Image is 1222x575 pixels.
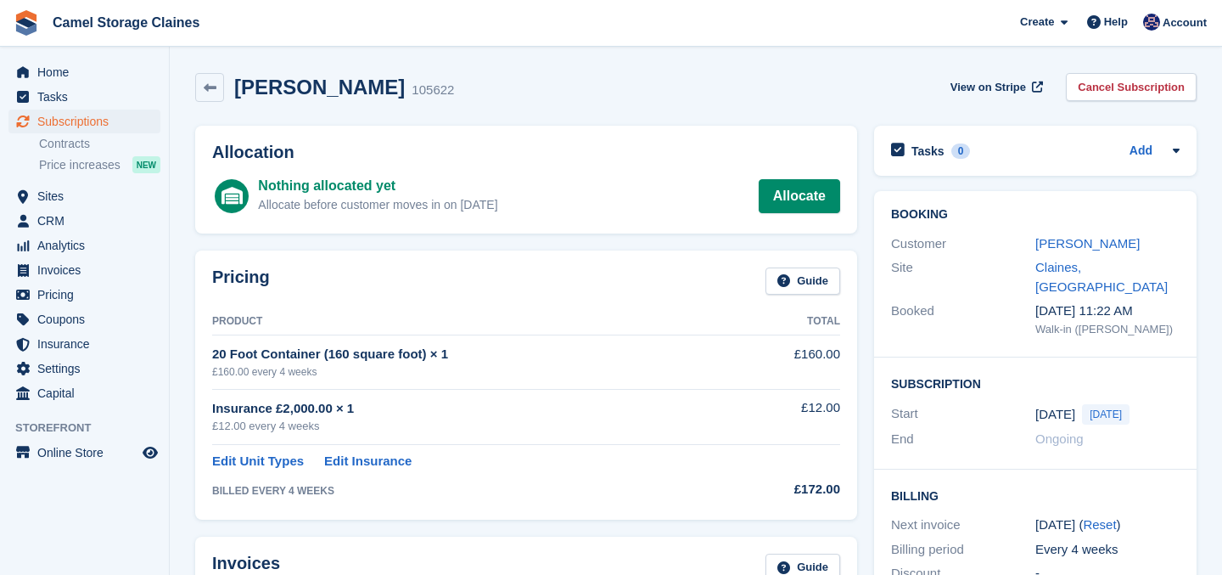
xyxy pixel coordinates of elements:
[1020,14,1054,31] span: Create
[8,332,160,356] a: menu
[37,85,139,109] span: Tasks
[8,60,160,84] a: menu
[212,364,737,380] div: £160.00 every 4 weeks
[234,76,405,99] h2: [PERSON_NAME]
[891,234,1035,254] div: Customer
[212,143,840,162] h2: Allocation
[1035,516,1180,535] div: [DATE] ( )
[324,452,412,471] a: Edit Insurance
[39,136,160,152] a: Contracts
[891,302,1035,337] div: Booked
[8,258,160,282] a: menu
[951,144,971,159] div: 0
[8,381,160,405] a: menu
[1066,73,1197,101] a: Cancel Subscription
[1083,517,1116,532] a: Reset
[950,79,1026,96] span: View on Stripe
[759,179,840,213] a: Allocate
[212,399,737,419] div: Insurance £2,000.00 × 1
[1035,236,1140,251] a: [PERSON_NAME]
[37,307,139,331] span: Coupons
[258,196,497,214] div: Allocate before customer moves in on [DATE]
[212,452,304,471] a: Edit Unit Types
[39,155,160,174] a: Price increases NEW
[37,209,139,233] span: CRM
[412,81,454,100] div: 105622
[8,357,160,381] a: menu
[8,283,160,307] a: menu
[1035,260,1168,294] a: Claines, [GEOGRAPHIC_DATA]
[140,443,160,463] a: Preview store
[737,389,840,444] td: £12.00
[212,268,270,296] h2: Pricing
[8,209,160,233] a: menu
[737,335,840,389] td: £160.00
[37,381,139,405] span: Capital
[1143,14,1160,31] img: Rod
[8,184,160,208] a: menu
[911,144,945,159] h2: Tasks
[1035,540,1180,560] div: Every 4 weeks
[46,8,206,37] a: Camel Storage Claines
[765,268,840,296] a: Guide
[1082,404,1130,425] span: [DATE]
[37,184,139,208] span: Sites
[8,441,160,465] a: menu
[891,487,1180,504] h2: Billing
[891,430,1035,449] div: End
[944,73,1046,101] a: View on Stripe
[1130,142,1152,161] a: Add
[8,85,160,109] a: menu
[212,308,737,335] th: Product
[8,110,160,133] a: menu
[1163,14,1207,31] span: Account
[1035,302,1180,321] div: [DATE] 11:22 AM
[39,157,121,173] span: Price increases
[37,258,139,282] span: Invoices
[891,258,1035,296] div: Site
[14,10,39,36] img: stora-icon-8386f47178a22dfd0bd8f6a31ec36ba5ce8667c1dd55bd0f319d3a0aa187defe.svg
[891,516,1035,535] div: Next invoice
[37,357,139,381] span: Settings
[37,234,139,257] span: Analytics
[8,234,160,257] a: menu
[212,483,737,499] div: BILLED EVERY 4 WEEKS
[212,418,737,435] div: £12.00 every 4 weeks
[891,540,1035,560] div: Billing period
[891,375,1180,392] h2: Subscription
[1104,14,1128,31] span: Help
[212,345,737,364] div: 20 Foot Container (160 square foot) × 1
[37,441,139,465] span: Online Store
[15,420,169,437] span: Storefront
[891,404,1035,425] div: Start
[132,156,160,173] div: NEW
[1035,321,1180,338] div: Walk-in ([PERSON_NAME])
[37,110,139,133] span: Subscriptions
[1035,431,1084,446] span: Ongoing
[891,208,1180,222] h2: Booking
[37,60,139,84] span: Home
[1035,405,1075,425] time: 2025-09-02 00:00:00 UTC
[737,480,840,499] div: £172.00
[37,332,139,356] span: Insurance
[8,307,160,331] a: menu
[737,308,840,335] th: Total
[37,283,139,307] span: Pricing
[258,176,497,196] div: Nothing allocated yet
